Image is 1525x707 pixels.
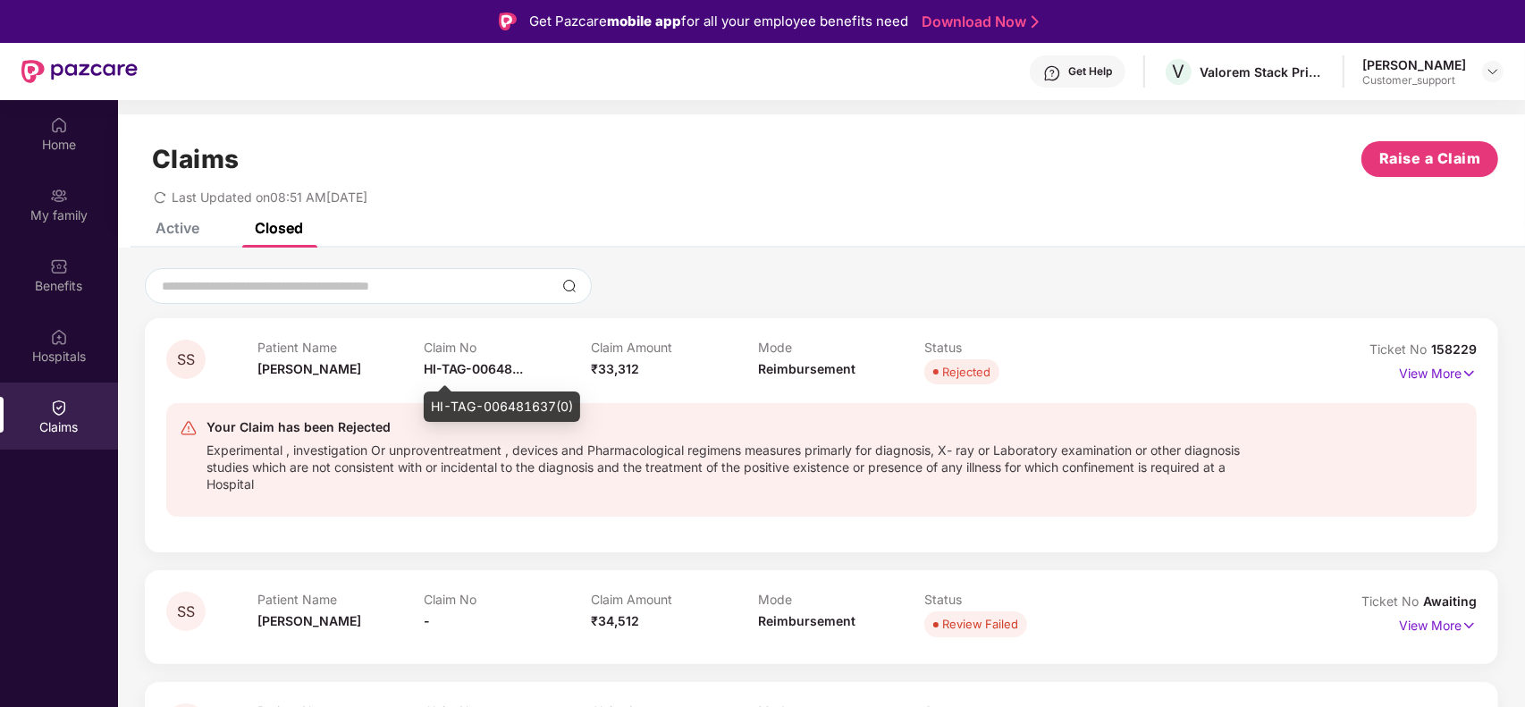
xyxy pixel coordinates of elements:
span: ₹34,512 [591,613,639,628]
span: - [424,613,430,628]
span: Ticket No [1361,593,1423,609]
strong: mobile app [607,13,681,29]
div: Active [156,219,199,237]
p: Patient Name [257,592,425,607]
div: Get Pazcare for all your employee benefits need [529,11,908,32]
img: svg+xml;base64,PHN2ZyBpZD0iSGVscC0zMngzMiIgeG1sbnM9Imh0dHA6Ly93d3cudzMub3JnLzIwMDAvc3ZnIiB3aWR0aD... [1043,64,1061,82]
div: Customer_support [1362,73,1466,88]
p: Status [924,592,1091,607]
p: Claim Amount [591,340,758,355]
p: Claim No [424,340,591,355]
p: View More [1399,359,1477,383]
img: svg+xml;base64,PHN2ZyBpZD0iQ2xhaW0iIHhtbG5zPSJodHRwOi8vd3d3LnczLm9yZy8yMDAwL3N2ZyIgd2lkdGg9IjIwIi... [50,399,68,417]
span: SS [177,604,195,619]
span: Last Updated on 08:51 AM[DATE] [172,189,367,205]
div: Experimental , investigation Or unproventreatment , devices and Pharmacological regimens measures... [206,438,1250,492]
span: Ticket No [1369,341,1431,357]
img: svg+xml;base64,PHN2ZyBpZD0iSG9zcGl0YWxzIiB4bWxucz0iaHR0cDovL3d3dy53My5vcmcvMjAwMC9zdmciIHdpZHRoPS... [50,328,68,346]
div: Closed [255,219,303,237]
p: Claim Amount [591,592,758,607]
p: Claim No [424,592,591,607]
span: SS [177,352,195,367]
span: Reimbursement [758,361,855,376]
span: Reimbursement [758,613,855,628]
img: svg+xml;base64,PHN2ZyBpZD0iQmVuZWZpdHMiIHhtbG5zPSJodHRwOi8vd3d3LnczLm9yZy8yMDAwL3N2ZyIgd2lkdGg9Ij... [50,257,68,275]
span: Raise a Claim [1379,147,1481,170]
a: Download Now [922,13,1033,31]
div: Rejected [942,363,990,381]
div: [PERSON_NAME] [1362,56,1466,73]
h1: Claims [152,144,240,174]
span: [PERSON_NAME] [257,361,361,376]
img: svg+xml;base64,PHN2ZyB4bWxucz0iaHR0cDovL3d3dy53My5vcmcvMjAwMC9zdmciIHdpZHRoPSIyNCIgaGVpZ2h0PSIyNC... [180,419,198,437]
span: ₹33,312 [591,361,639,376]
img: Logo [499,13,517,30]
img: svg+xml;base64,PHN2ZyB4bWxucz0iaHR0cDovL3d3dy53My5vcmcvMjAwMC9zdmciIHdpZHRoPSIxNyIgaGVpZ2h0PSIxNy... [1462,616,1477,635]
div: HI-TAG-006481637(0) [424,391,580,422]
span: V [1173,61,1185,82]
span: Awaiting [1423,593,1477,609]
img: svg+xml;base64,PHN2ZyB4bWxucz0iaHR0cDovL3d3dy53My5vcmcvMjAwMC9zdmciIHdpZHRoPSIxNyIgaGVpZ2h0PSIxNy... [1462,364,1477,383]
button: Raise a Claim [1361,141,1498,177]
p: Mode [758,340,925,355]
div: Your Claim has been Rejected [206,417,1250,438]
div: Review Failed [942,615,1018,633]
span: HI-TAG-00648... [424,361,523,376]
div: Get Help [1068,64,1112,79]
p: Mode [758,592,925,607]
img: svg+xml;base64,PHN2ZyB3aWR0aD0iMjAiIGhlaWdodD0iMjAiIHZpZXdCb3g9IjAgMCAyMCAyMCIgZmlsbD0ibm9uZSIgeG... [50,187,68,205]
img: svg+xml;base64,PHN2ZyBpZD0iRHJvcGRvd24tMzJ4MzIiIHhtbG5zPSJodHRwOi8vd3d3LnczLm9yZy8yMDAwL3N2ZyIgd2... [1486,64,1500,79]
span: redo [154,189,166,205]
img: Stroke [1032,13,1039,31]
img: svg+xml;base64,PHN2ZyBpZD0iU2VhcmNoLTMyeDMyIiB4bWxucz0iaHR0cDovL3d3dy53My5vcmcvMjAwMC9zdmciIHdpZH... [562,279,577,293]
p: Patient Name [257,340,425,355]
p: Status [924,340,1091,355]
div: Valorem Stack Private Limited [1200,63,1325,80]
span: [PERSON_NAME] [257,613,361,628]
span: 158229 [1431,341,1477,357]
p: View More [1399,611,1477,635]
img: New Pazcare Logo [21,60,138,83]
img: svg+xml;base64,PHN2ZyBpZD0iSG9tZSIgeG1sbnM9Imh0dHA6Ly93d3cudzMub3JnLzIwMDAvc3ZnIiB3aWR0aD0iMjAiIG... [50,116,68,134]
